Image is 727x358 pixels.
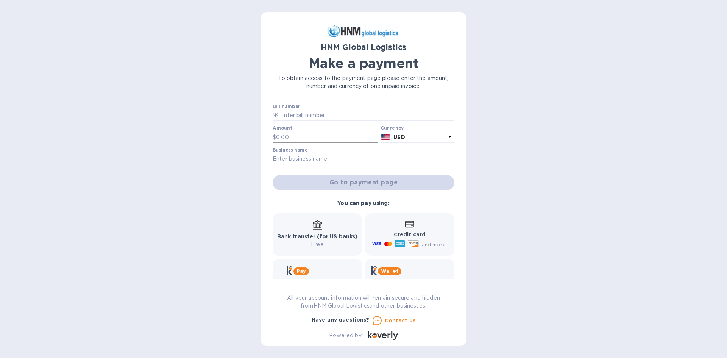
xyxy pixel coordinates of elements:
b: Have any questions? [312,317,370,323]
p: Powered by [329,331,361,339]
u: Contact us [385,317,416,324]
h1: Make a payment [273,55,454,71]
label: Amount [273,126,292,131]
p: $ [273,133,276,141]
p: № [273,111,279,119]
label: Business name [273,148,307,152]
b: Credit card [394,231,426,238]
b: Currency [381,125,404,131]
input: Enter bill number [279,110,454,121]
b: Wallet [381,268,398,274]
b: USD [393,134,405,140]
b: Bank transfer (for US banks) [277,233,358,239]
input: 0.00 [276,131,378,143]
img: USD [381,134,391,140]
p: All your account information will remain secure and hidden from HNM Global Logistics and other bu... [273,294,454,310]
p: Free [277,241,358,249]
b: You can pay using: [337,200,389,206]
input: Enter business name [273,153,454,165]
p: To obtain access to the payment page please enter the amount, number and currency of one unpaid i... [273,74,454,90]
b: Pay [296,268,306,274]
span: and more... [422,242,449,247]
b: HNM Global Logistics [321,42,407,52]
label: Bill number [273,104,300,109]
